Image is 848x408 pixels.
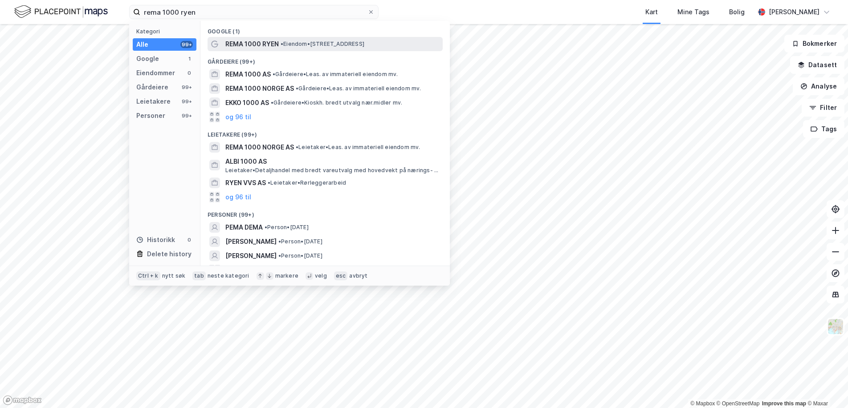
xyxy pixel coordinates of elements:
[180,112,193,119] div: 99+
[225,192,251,202] button: og 96 til
[186,236,193,243] div: 0
[275,272,298,279] div: markere
[334,271,348,280] div: esc
[225,97,269,108] span: EKKO 1000 AS
[296,85,421,92] span: Gårdeiere • Leas. av immateriell eiendom mv.
[3,395,42,405] a: Mapbox homepage
[281,40,283,47] span: •
[690,400,715,407] a: Mapbox
[271,99,273,106] span: •
[225,222,263,233] span: PEMA DEMA
[273,71,398,78] span: Gårdeiere • Leas. av immateriell eiendom mv.
[677,7,709,17] div: Mine Tags
[225,83,294,94] span: REMA 1000 NORGE AS
[296,144,298,150] span: •
[200,204,450,220] div: Personer (99+)
[136,271,160,280] div: Ctrl + k
[790,56,844,74] button: Datasett
[136,28,196,35] div: Kategori
[136,234,175,245] div: Historikk
[225,39,279,49] span: REMA 1000 RYEN
[136,53,159,64] div: Google
[186,55,193,62] div: 1
[349,272,367,279] div: avbryt
[762,400,806,407] a: Improve this map
[136,39,148,50] div: Alle
[645,7,658,17] div: Kart
[192,271,206,280] div: tab
[14,4,108,20] img: logo.f888ab2527a4732fd821a326f86c7f29.svg
[136,82,168,93] div: Gårdeiere
[827,318,844,335] img: Z
[268,179,270,186] span: •
[180,41,193,48] div: 99+
[296,85,298,92] span: •
[278,252,281,259] span: •
[225,265,251,275] button: og 96 til
[802,99,844,117] button: Filter
[200,124,450,140] div: Leietakere (99+)
[273,71,275,77] span: •
[147,249,192,259] div: Delete history
[200,51,450,67] div: Gårdeiere (99+)
[265,224,267,230] span: •
[225,250,277,261] span: [PERSON_NAME]
[180,84,193,91] div: 99+
[265,224,309,231] span: Person • [DATE]
[225,236,277,247] span: [PERSON_NAME]
[296,144,420,151] span: Leietaker • Leas. av immateriell eiendom mv.
[225,142,294,153] span: REMA 1000 NORGE AS
[225,112,251,122] button: og 96 til
[803,120,844,138] button: Tags
[803,365,848,408] iframe: Chat Widget
[208,272,249,279] div: neste kategori
[136,96,171,107] div: Leietakere
[136,110,165,121] div: Personer
[278,238,322,245] span: Person • [DATE]
[278,238,281,245] span: •
[186,69,193,77] div: 0
[140,5,367,19] input: Søk på adresse, matrikkel, gårdeiere, leietakere eller personer
[271,99,402,106] span: Gårdeiere • Kioskh. bredt utvalg nær.midler mv.
[769,7,819,17] div: [PERSON_NAME]
[225,167,441,174] span: Leietaker • Detaljhandel med bredt vareutvalg med hovedvekt på nærings- og nytelsesmidler
[225,156,439,167] span: ALBI 1000 AS
[784,35,844,53] button: Bokmerker
[162,272,186,279] div: nytt søk
[225,178,266,188] span: RYEN VVS AS
[281,40,364,48] span: Eiendom • [STREET_ADDRESS]
[793,77,844,95] button: Analyse
[315,272,327,279] div: velg
[268,179,346,186] span: Leietaker • Rørleggerarbeid
[200,21,450,37] div: Google (1)
[717,400,760,407] a: OpenStreetMap
[729,7,745,17] div: Bolig
[225,69,271,80] span: REMA 1000 AS
[278,252,322,259] span: Person • [DATE]
[180,98,193,105] div: 99+
[136,68,175,78] div: Eiendommer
